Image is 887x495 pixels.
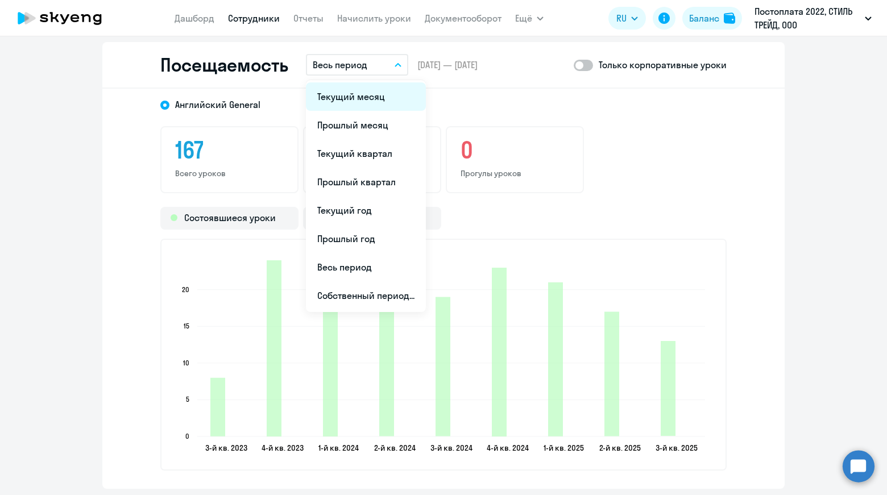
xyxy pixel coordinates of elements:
text: 2-й кв. 2024 [374,443,416,453]
text: 20 [182,285,189,294]
a: Дашборд [175,13,214,24]
div: Баланс [689,11,719,25]
p: Постоплата 2022, СТИЛЬ ТРЕЙД, ООО [755,5,860,32]
text: 10 [183,359,189,367]
span: [DATE] — [DATE] [417,59,478,71]
path: 2023-09-26T21:00:00.000Z Состоявшиеся уроки 8 [210,378,225,436]
path: 2024-09-29T21:00:00.000Z Состоявшиеся уроки 19 [436,297,450,436]
path: 2024-12-25T21:00:00.000Z Состоявшиеся уроки 23 [492,268,507,436]
path: 2024-06-11T21:00:00.000Z Состоявшиеся уроки 18 [379,305,394,436]
path: 2025-03-30T21:00:00.000Z Состоявшиеся уроки 21 [548,282,563,436]
img: balance [724,13,735,24]
button: Ещё [515,7,544,30]
path: 2025-09-02T21:00:00.000Z Состоявшиеся уроки 13 [661,341,675,436]
h2: Посещаемость [160,53,288,76]
h3: 167 [175,136,284,164]
text: 15 [184,322,189,330]
span: RU [616,11,627,25]
span: Английский General [175,98,260,111]
p: Весь период [313,58,367,72]
a: Начислить уроки [337,13,411,24]
text: 5 [186,395,189,404]
text: 4-й кв. 2024 [487,443,529,453]
text: 1-й кв. 2025 [544,443,584,453]
h3: 0 [461,136,569,164]
text: 2-й кв. 2025 [599,443,641,453]
text: 3-й кв. 2024 [430,443,472,453]
path: 2024-03-27T21:00:00.000Z Состоявшиеся уроки 24 [323,260,338,436]
p: Прогулы уроков [461,168,569,178]
button: Постоплата 2022, СТИЛЬ ТРЕЙД, ООО [749,5,877,32]
a: Сотрудники [228,13,280,24]
text: 3-й кв. 2025 [656,443,698,453]
p: Только корпоративные уроки [599,58,727,72]
ul: Ещё [306,80,426,312]
button: RU [608,7,646,30]
div: Состоявшиеся уроки [160,207,299,230]
text: 3-й кв. 2023 [205,443,247,453]
button: Балансbalance [682,7,742,30]
button: Весь период [306,54,408,76]
a: Отчеты [293,13,324,24]
text: 0 [185,432,189,440]
p: Всего уроков [175,168,284,178]
text: 1-й кв. 2024 [318,443,359,453]
div: Прогулы [303,207,441,230]
a: Документооборот [425,13,501,24]
path: 2025-06-10T21:00:00.000Z Состоявшиеся уроки 17 [604,311,619,436]
path: 2023-12-26T21:00:00.000Z Состоявшиеся уроки 24 [267,260,281,436]
span: Ещё [515,11,532,25]
text: 4-й кв. 2023 [262,443,304,453]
